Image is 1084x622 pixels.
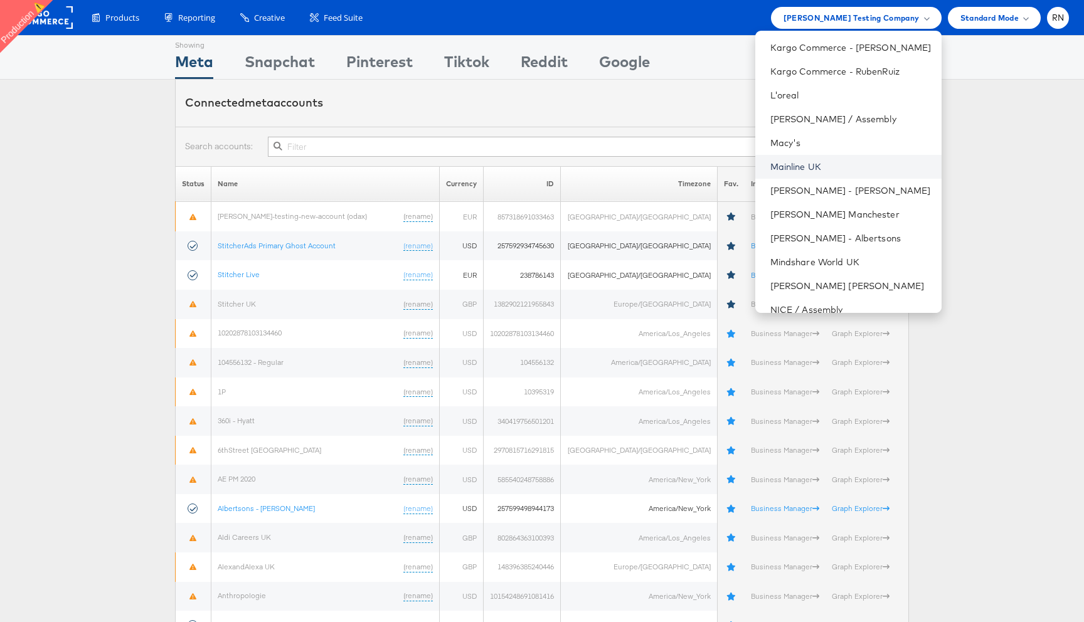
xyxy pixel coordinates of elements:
[832,357,890,367] a: Graph Explorer
[324,12,363,24] span: Feed Suite
[218,270,260,279] a: Stitcher Live
[770,65,932,78] a: Kargo Commerce - RubenRuiz
[403,357,433,368] a: (rename)
[218,299,256,308] a: Stitcher UK
[444,51,489,79] div: Tiktok
[770,137,932,149] a: Macy's
[440,406,484,436] td: USD
[440,231,484,261] td: USD
[484,290,561,319] td: 1382902121955843
[218,416,255,425] a: 360i - Hyatt
[561,552,717,582] td: Europe/[GEOGRAPHIC_DATA]
[832,387,890,396] a: Graph Explorer
[751,591,819,601] a: Business Manager
[403,532,433,543] a: (rename)
[561,202,717,231] td: [GEOGRAPHIC_DATA]/[GEOGRAPHIC_DATA]
[211,166,440,202] th: Name
[484,582,561,611] td: 10154248691081416
[770,256,932,268] a: Mindshare World UK
[770,113,932,125] a: [PERSON_NAME] / Assembly
[960,11,1019,24] span: Standard Mode
[770,303,932,316] a: NICE / Assembly
[484,552,561,582] td: 148396385240446
[751,270,819,280] a: Business Manager
[484,406,561,436] td: 340419756501201
[561,436,717,465] td: [GEOGRAPHIC_DATA]/[GEOGRAPHIC_DATA]
[561,290,717,319] td: Europe/[GEOGRAPHIC_DATA]
[770,161,932,173] a: Mainline UK
[403,474,433,485] a: (rename)
[484,166,561,202] th: ID
[832,562,890,571] a: Graph Explorer
[561,465,717,494] td: America/New_York
[254,12,285,24] span: Creative
[440,166,484,202] th: Currency
[832,416,890,426] a: Graph Explorer
[751,387,819,396] a: Business Manager
[770,89,932,102] a: L'oreal
[521,51,568,79] div: Reddit
[218,591,266,600] a: Anthropologie
[245,51,315,79] div: Snapchat
[440,290,484,319] td: GBP
[484,231,561,261] td: 257592934745630
[770,280,932,292] a: [PERSON_NAME] [PERSON_NAME]
[561,582,717,611] td: America/New_York
[561,494,717,524] td: America/New_York
[784,11,920,24] span: [PERSON_NAME] Testing Company
[484,319,561,349] td: 10202878103134460
[403,562,433,572] a: (rename)
[484,465,561,494] td: 585540248758886
[403,241,433,251] a: (rename)
[561,231,717,261] td: [GEOGRAPHIC_DATA]/[GEOGRAPHIC_DATA]
[751,212,819,221] a: Business Manager
[484,348,561,377] td: 104556132
[751,416,819,426] a: Business Manager
[185,95,323,111] div: Connected accounts
[561,406,717,436] td: America/Los_Angeles
[832,591,890,601] a: Graph Explorer
[440,377,484,407] td: USD
[440,494,484,524] td: USD
[218,562,275,571] a: AlexandAlexa UK
[832,475,890,484] a: Graph Explorer
[561,348,717,377] td: America/[GEOGRAPHIC_DATA]
[832,533,890,542] a: Graph Explorer
[751,445,819,455] a: Business Manager
[268,137,899,157] input: Filter
[770,232,932,245] a: [PERSON_NAME] - Albertsons
[440,436,484,465] td: USD
[403,503,433,514] a: (rename)
[751,475,819,484] a: Business Manager
[176,166,211,202] th: Status
[561,166,717,202] th: Timezone
[346,51,413,79] div: Pinterest
[484,260,561,290] td: 238786143
[175,51,213,79] div: Meta
[440,319,484,349] td: USD
[440,465,484,494] td: USD
[440,582,484,611] td: USD
[832,329,890,338] a: Graph Explorer
[770,41,932,54] a: Kargo Commerce - [PERSON_NAME]
[440,260,484,290] td: EUR
[484,436,561,465] td: 2970815716291815
[751,562,819,571] a: Business Manager
[751,329,819,338] a: Business Manager
[770,208,932,221] a: [PERSON_NAME] Manchester
[751,241,819,250] a: Business Manager
[440,523,484,552] td: GBP
[218,532,271,542] a: Aldi Careers UK
[403,591,433,601] a: (rename)
[403,270,433,280] a: (rename)
[245,95,274,110] span: meta
[751,503,819,513] a: Business Manager
[832,445,890,455] a: Graph Explorer
[403,211,433,222] a: (rename)
[175,36,213,51] div: Showing
[1052,14,1065,22] span: RN
[218,241,336,250] a: StitcherAds Primary Ghost Account
[751,299,819,308] a: Business Manager
[218,211,367,221] a: [PERSON_NAME]-testing-new-account (odax)
[484,523,561,552] td: 802864363100393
